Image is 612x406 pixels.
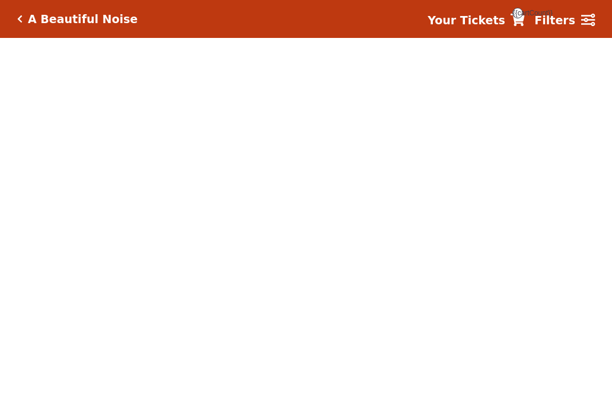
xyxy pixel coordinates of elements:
[428,12,525,29] a: Your Tickets {{cartCount}}
[534,12,595,29] a: Filters
[17,15,23,23] a: Click here to go back to filters
[534,14,575,27] strong: Filters
[428,14,505,27] strong: Your Tickets
[512,8,523,18] span: {{cartCount}}
[28,12,138,26] h5: A Beautiful Noise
